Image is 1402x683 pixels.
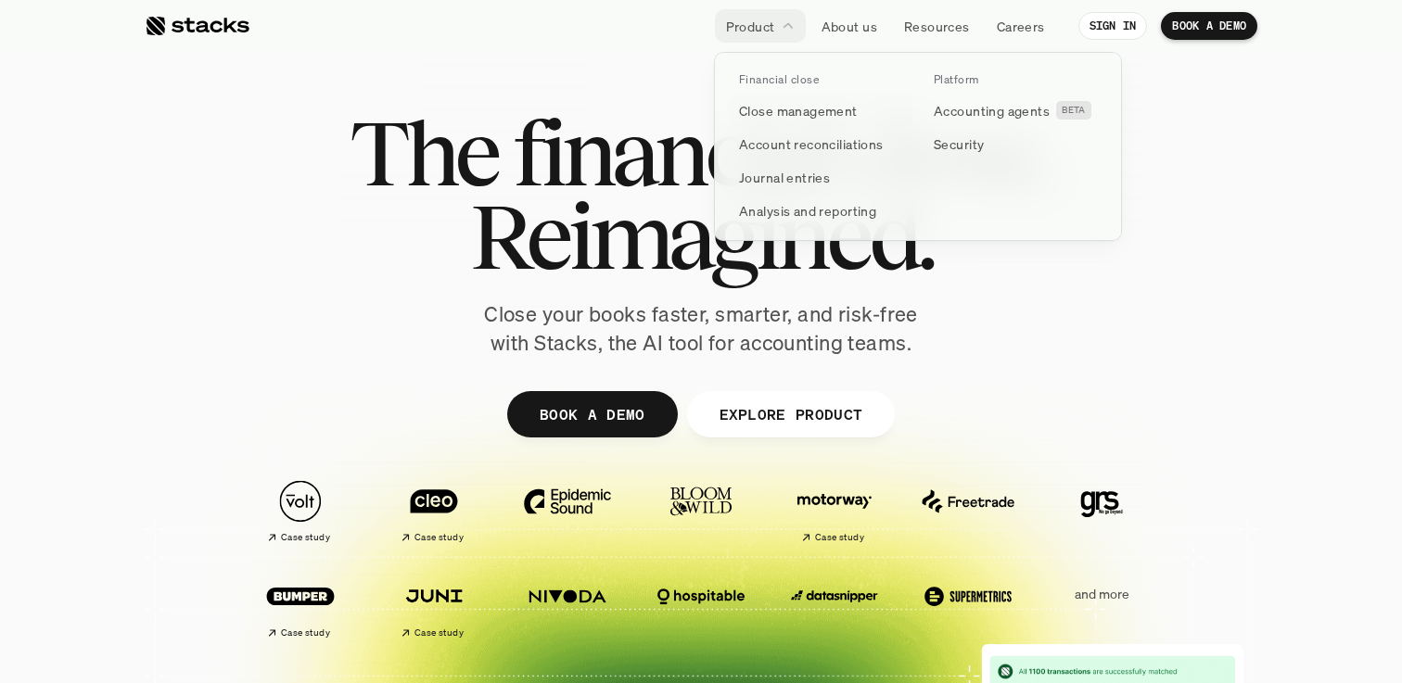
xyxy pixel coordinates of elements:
[281,532,330,543] h2: Case study
[470,195,933,278] span: Reimagined.
[1044,587,1159,602] p: and more
[726,17,775,36] p: Product
[739,134,884,154] p: Account reconciliations
[469,300,933,358] p: Close your books faster, smarter, and risk-free with Stacks, the AI tool for accounting teams.
[719,400,862,427] p: EXPLORE PRODUCT
[243,471,358,551] a: Case study
[904,17,970,36] p: Resources
[414,532,464,543] h2: Case study
[934,134,984,154] p: Security
[728,94,913,127] a: Close management
[739,201,876,221] p: Analysis and reporting
[739,168,830,187] p: Journal entries
[893,9,981,43] a: Resources
[728,194,913,227] a: Analysis and reporting
[1172,19,1246,32] p: BOOK A DEMO
[376,565,491,646] a: Case study
[1090,19,1137,32] p: SIGN IN
[739,101,858,120] p: Close management
[934,101,1050,120] p: Accounting agents
[1078,12,1148,40] a: SIGN IN
[350,111,497,195] span: The
[986,9,1056,43] a: Careers
[1062,105,1086,116] h2: BETA
[507,391,678,437] a: BOOK A DEMO
[513,111,833,195] span: financial
[414,627,464,639] h2: Case study
[739,73,819,86] p: Financial close
[376,471,491,551] a: Case study
[815,532,864,543] h2: Case study
[822,17,877,36] p: About us
[243,565,358,646] a: Case study
[923,127,1108,160] a: Security
[923,94,1108,127] a: Accounting agentsBETA
[540,400,645,427] p: BOOK A DEMO
[219,429,300,442] a: Privacy Policy
[777,471,892,551] a: Case study
[281,627,330,639] h2: Case study
[810,9,888,43] a: About us
[934,73,979,86] p: Platform
[1161,12,1257,40] a: BOOK A DEMO
[728,160,913,194] a: Journal entries
[997,17,1045,36] p: Careers
[686,391,895,437] a: EXPLORE PRODUCT
[728,127,913,160] a: Account reconciliations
